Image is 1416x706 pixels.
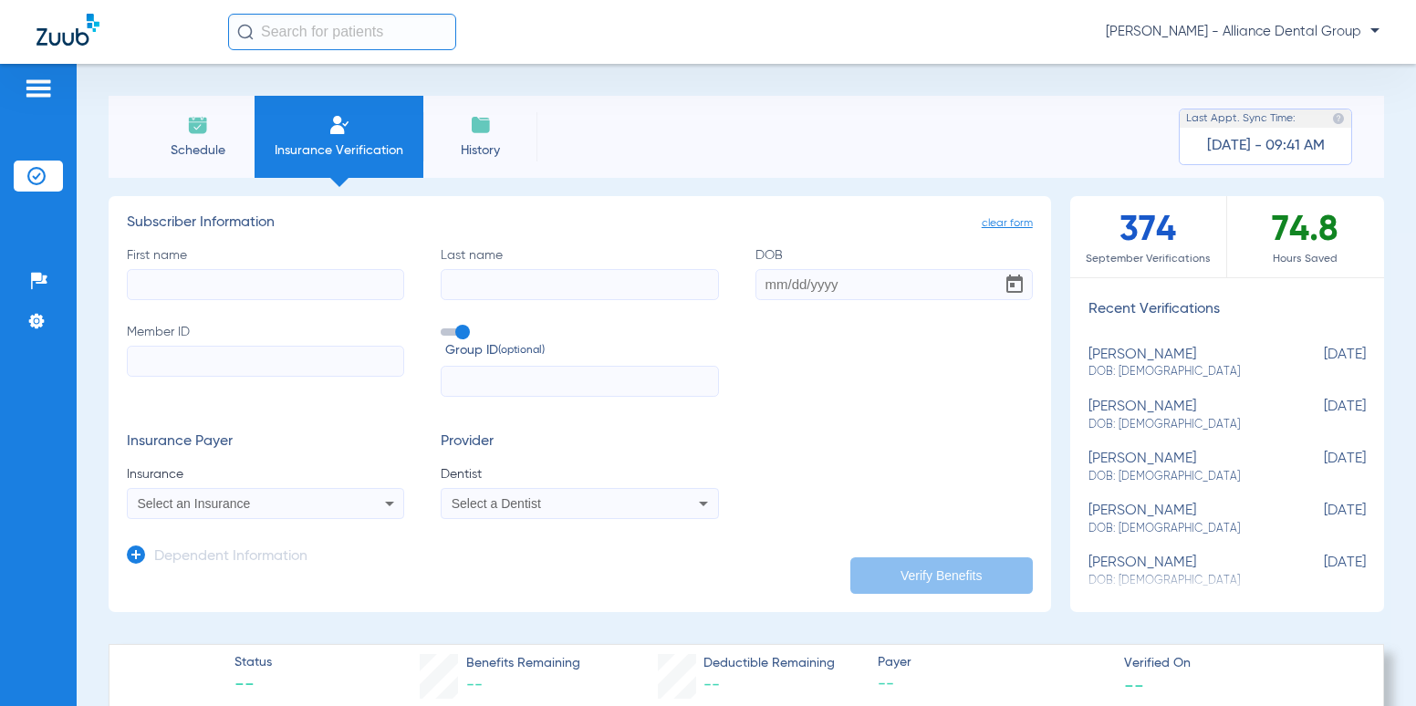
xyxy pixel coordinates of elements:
[1070,301,1384,319] h3: Recent Verifications
[441,246,718,300] label: Last name
[1088,503,1275,536] div: [PERSON_NAME]
[154,548,307,566] h3: Dependent Information
[1124,654,1355,673] span: Verified On
[996,266,1033,303] button: Open calendar
[1332,112,1345,125] img: last sync help info
[138,496,251,511] span: Select an Insurance
[1088,469,1275,485] span: DOB: [DEMOGRAPHIC_DATA]
[127,346,404,377] input: Member ID
[982,214,1033,233] span: clear form
[498,341,545,360] small: (optional)
[437,141,524,160] span: History
[703,654,835,673] span: Deductible Remaining
[234,653,272,672] span: Status
[228,14,456,50] input: Search for patients
[1124,675,1144,694] span: --
[1088,399,1275,432] div: [PERSON_NAME]
[452,496,541,511] span: Select a Dentist
[1275,451,1366,484] span: [DATE]
[1186,109,1296,128] span: Last Appt. Sync Time:
[1275,347,1366,380] span: [DATE]
[1088,451,1275,484] div: [PERSON_NAME]
[445,341,718,360] span: Group ID
[850,557,1033,594] button: Verify Benefits
[1088,521,1275,537] span: DOB: [DEMOGRAPHIC_DATA]
[1088,555,1275,588] div: [PERSON_NAME]
[466,654,580,673] span: Benefits Remaining
[1088,347,1275,380] div: [PERSON_NAME]
[1070,250,1226,268] span: September Verifications
[1275,555,1366,588] span: [DATE]
[1088,364,1275,380] span: DOB: [DEMOGRAPHIC_DATA]
[127,323,404,398] label: Member ID
[36,14,99,46] img: Zuub Logo
[878,673,1109,696] span: --
[127,465,404,483] span: Insurance
[1275,399,1366,432] span: [DATE]
[1207,137,1325,155] span: [DATE] - 09:41 AM
[237,24,254,40] img: Search Icon
[703,677,720,693] span: --
[187,114,209,136] img: Schedule
[127,269,404,300] input: First name
[127,246,404,300] label: First name
[441,465,718,483] span: Dentist
[24,78,53,99] img: hamburger-icon
[1088,417,1275,433] span: DOB: [DEMOGRAPHIC_DATA]
[441,433,718,452] h3: Provider
[1227,196,1384,277] div: 74.8
[234,673,272,699] span: --
[1070,196,1227,277] div: 374
[127,433,404,452] h3: Insurance Payer
[1227,250,1384,268] span: Hours Saved
[470,114,492,136] img: History
[466,677,483,693] span: --
[441,269,718,300] input: Last name
[1275,503,1366,536] span: [DATE]
[755,269,1033,300] input: DOBOpen calendar
[1106,23,1380,41] span: [PERSON_NAME] - Alliance Dental Group
[878,653,1109,672] span: Payer
[154,141,241,160] span: Schedule
[328,114,350,136] img: Manual Insurance Verification
[268,141,410,160] span: Insurance Verification
[127,214,1033,233] h3: Subscriber Information
[755,246,1033,300] label: DOB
